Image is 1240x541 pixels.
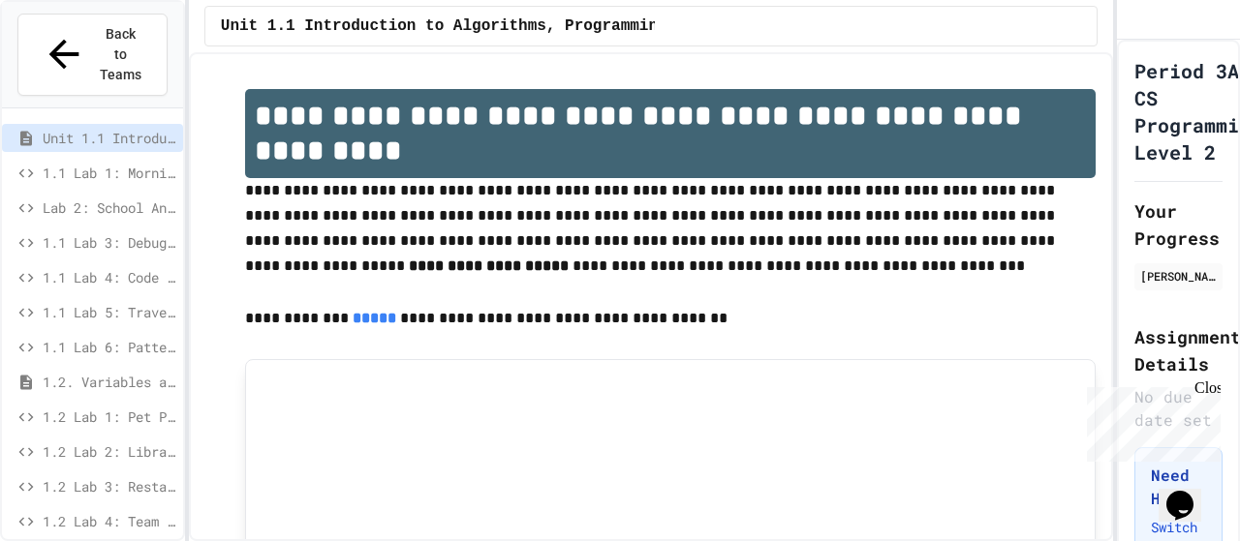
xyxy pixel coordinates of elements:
div: Chat with us now!Close [8,8,134,123]
h2: Assignment Details [1134,323,1223,377]
span: 1.2. Variables and Data Types [43,372,175,392]
span: 1.1 Lab 4: Code Assembly Challenge [43,267,175,287]
span: Lab 2: School Announcements [43,197,175,218]
span: 1.2 Lab 3: Restaurant Order System [43,476,175,496]
span: 1.1 Lab 5: Travel Route Debugger [43,302,175,322]
span: 1.1 Lab 3: Debug Assembly [43,232,175,253]
span: 1.1 Lab 1: Morning Routine Fix [43,163,175,183]
div: [PERSON_NAME] [1140,267,1217,285]
iframe: chat widget [1079,379,1221,462]
span: 1.2 Lab 4: Team Stats Calculator [43,511,175,531]
span: Unit 1.1 Introduction to Algorithms, Programming and Compilers [221,15,797,38]
iframe: chat widget [1159,464,1221,522]
span: 1.1 Lab 6: Pattern Detective [43,337,175,357]
span: Back to Teams [98,24,143,85]
span: 1.2 Lab 1: Pet Profile Fix [43,406,175,427]
h3: Need Help? [1151,464,1206,510]
span: 1.2 Lab 2: Library Card Creator [43,441,175,462]
span: Unit 1.1 Introduction to Algorithms, Programming and Compilers [43,128,175,148]
button: Back to Teams [17,14,168,96]
h2: Your Progress [1134,197,1223,252]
